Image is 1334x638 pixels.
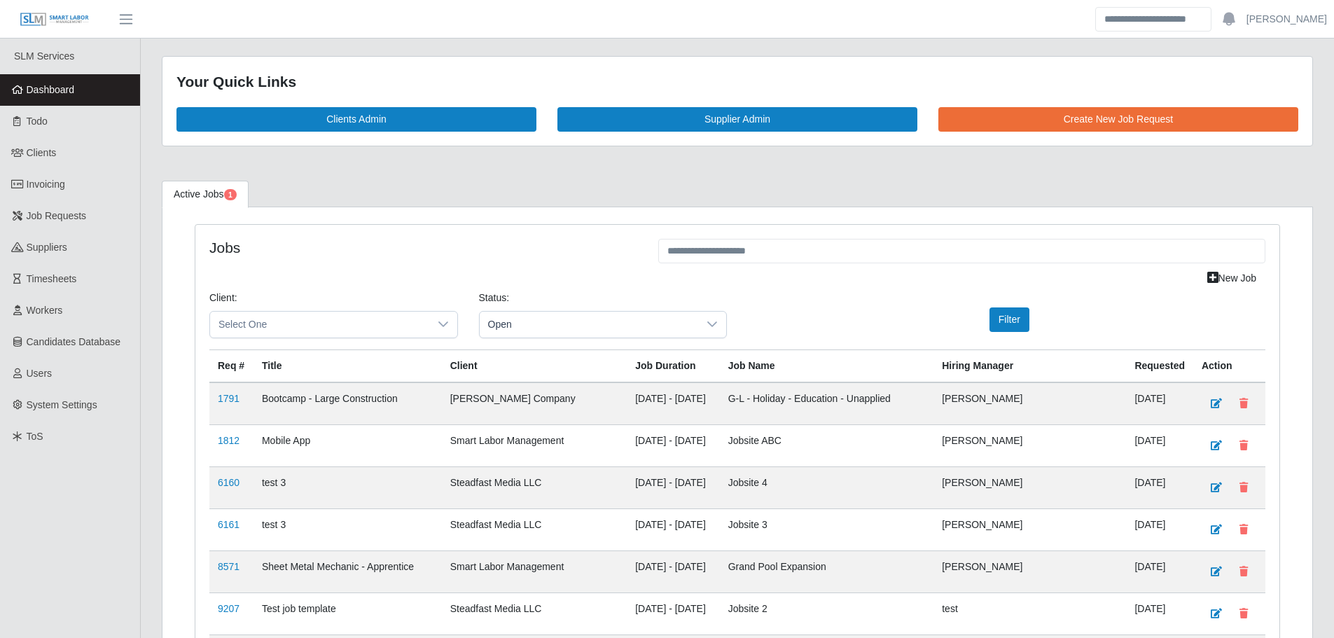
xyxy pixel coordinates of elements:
[218,561,239,572] a: 8571
[1126,592,1193,634] td: [DATE]
[442,424,627,466] td: Smart Labor Management
[224,189,237,200] span: Pending Jobs
[720,349,934,382] th: Job Name
[27,179,65,190] span: Invoicing
[933,466,1126,508] td: [PERSON_NAME]
[627,592,719,634] td: [DATE] - [DATE]
[933,349,1126,382] th: Hiring Manager
[720,550,934,592] td: Grand Pool Expansion
[720,508,934,550] td: Jobsite 3
[176,71,1298,93] div: Your Quick Links
[27,305,63,316] span: Workers
[209,239,637,256] h4: Jobs
[210,312,429,338] span: Select One
[209,291,237,305] label: Client:
[253,592,442,634] td: Test job template
[1126,349,1193,382] th: Requested
[1193,349,1265,382] th: Action
[27,336,121,347] span: Candidates Database
[14,50,74,62] span: SLM Services
[253,424,442,466] td: Mobile App
[627,508,719,550] td: [DATE] - [DATE]
[479,291,510,305] label: Status:
[933,382,1126,425] td: [PERSON_NAME]
[20,12,90,27] img: SLM Logo
[162,181,249,208] a: Active Jobs
[933,508,1126,550] td: [PERSON_NAME]
[27,210,87,221] span: Job Requests
[1198,266,1265,291] a: New Job
[218,435,239,446] a: 1812
[218,393,239,404] a: 1791
[27,242,67,253] span: Suppliers
[27,116,48,127] span: Todo
[253,349,442,382] th: Title
[218,519,239,530] a: 6161
[1126,466,1193,508] td: [DATE]
[253,382,442,425] td: Bootcamp - Large Construction
[1126,508,1193,550] td: [DATE]
[557,107,917,132] a: Supplier Admin
[218,603,239,614] a: 9207
[1246,12,1327,27] a: [PERSON_NAME]
[27,273,77,284] span: Timesheets
[27,368,53,379] span: Users
[27,147,57,158] span: Clients
[720,466,934,508] td: Jobsite 4
[627,382,719,425] td: [DATE] - [DATE]
[27,399,97,410] span: System Settings
[176,107,536,132] a: Clients Admin
[627,550,719,592] td: [DATE] - [DATE]
[938,107,1298,132] a: Create New Job Request
[1126,424,1193,466] td: [DATE]
[720,592,934,634] td: Jobsite 2
[627,349,719,382] th: Job Duration
[627,424,719,466] td: [DATE] - [DATE]
[209,349,253,382] th: Req #
[989,307,1029,332] button: Filter
[720,382,934,425] td: G-L - Holiday - Education - Unapplied
[442,466,627,508] td: Steadfast Media LLC
[1126,382,1193,425] td: [DATE]
[627,466,719,508] td: [DATE] - [DATE]
[442,349,627,382] th: Client
[1126,550,1193,592] td: [DATE]
[253,550,442,592] td: Sheet Metal Mechanic - Apprentice
[442,382,627,425] td: [PERSON_NAME] Company
[480,312,699,338] span: Open
[27,431,43,442] span: ToS
[253,508,442,550] td: test 3
[933,424,1126,466] td: [PERSON_NAME]
[1095,7,1211,32] input: Search
[218,477,239,488] a: 6160
[253,466,442,508] td: test 3
[720,424,934,466] td: Jobsite ABC
[442,508,627,550] td: Steadfast Media LLC
[933,592,1126,634] td: test
[27,84,75,95] span: Dashboard
[933,550,1126,592] td: [PERSON_NAME]
[442,550,627,592] td: Smart Labor Management
[442,592,627,634] td: Steadfast Media LLC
